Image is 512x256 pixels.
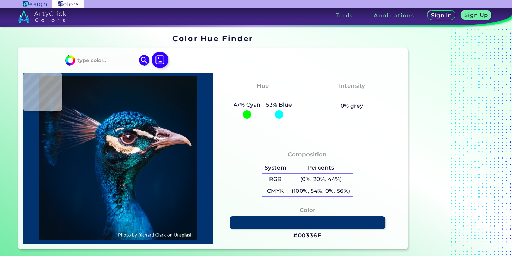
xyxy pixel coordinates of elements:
[341,101,363,110] h5: 0% grey
[288,149,327,159] h4: Composition
[461,11,491,20] a: Sign Up
[300,205,315,215] h4: Color
[262,162,289,174] h5: System
[231,100,263,109] h5: 47% Cyan
[243,92,282,100] h3: Cyan-Blue
[289,185,353,197] h5: (100%, 54%, 0%, 56%)
[465,12,488,18] h5: Sign Up
[139,55,149,65] img: icon search
[172,33,253,44] h1: Color Hue Finder
[431,12,452,18] h5: Sign In
[152,52,168,68] img: icon picture
[262,185,289,197] h5: CMYK
[339,81,365,91] h4: Intensity
[257,81,269,91] h4: Hue
[336,13,353,18] h3: Tools
[263,100,295,109] h5: 53% Blue
[18,10,67,23] img: logo_artyclick_colors_white.svg
[27,76,209,240] img: img_pavlin.jpg
[262,174,289,185] h5: RGB
[289,162,353,174] h5: Percents
[337,92,367,100] h3: Vibrant
[75,56,139,65] input: type color..
[428,11,455,20] a: Sign In
[23,1,47,7] img: ArtyClick Design logo
[293,231,322,240] h3: #00336F
[289,174,353,185] h5: (0%, 20%, 44%)
[374,13,414,18] h3: Applications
